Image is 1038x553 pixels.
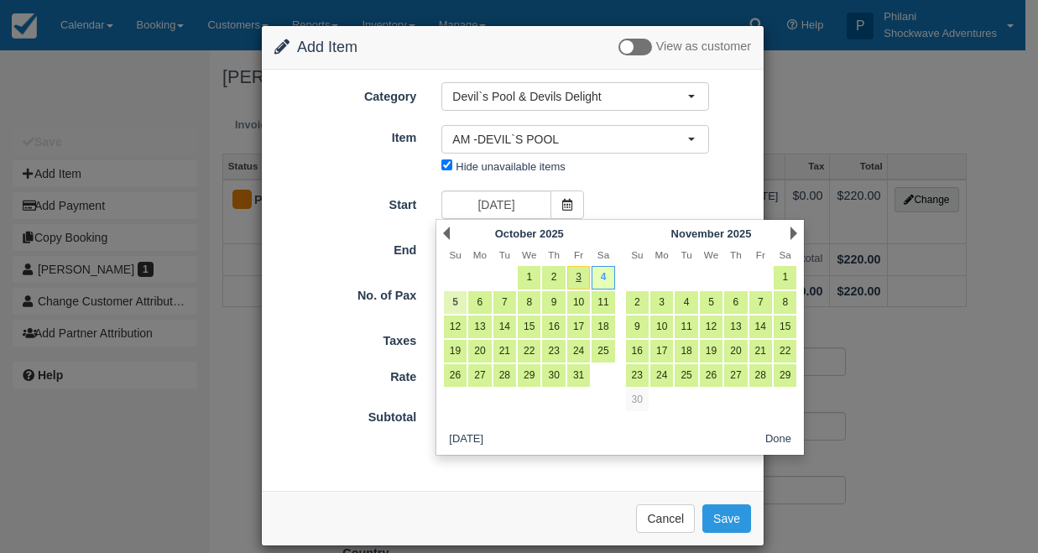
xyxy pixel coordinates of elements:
[444,316,467,338] a: 12
[542,266,565,289] a: 2
[592,266,614,289] a: 4
[518,364,540,387] a: 29
[567,340,590,363] a: 24
[675,340,697,363] a: 18
[567,291,590,314] a: 10
[518,340,540,363] a: 22
[567,364,590,387] a: 31
[756,249,765,260] span: Friday
[522,249,536,260] span: Wednesday
[749,316,772,338] a: 14
[655,249,669,260] span: Monday
[656,40,751,54] span: View as customer
[749,291,772,314] a: 7
[429,364,764,392] div: 1 @ $135.00
[626,340,649,363] a: 16
[681,249,691,260] span: Tuesday
[592,340,614,363] a: 25
[636,504,695,533] button: Cancel
[749,340,772,363] a: 21
[542,364,565,387] a: 30
[650,291,673,314] a: 3
[452,88,687,105] span: Devil`s Pool & Devils Delight
[262,236,429,259] label: End
[444,340,467,363] a: 19
[749,364,772,387] a: 28
[540,227,564,240] span: 2025
[675,364,697,387] a: 25
[449,249,461,260] span: Sunday
[774,316,796,338] a: 15
[650,316,673,338] a: 10
[262,82,429,106] label: Category
[499,249,510,260] span: Tuesday
[444,364,467,387] a: 26
[774,266,796,289] a: 1
[468,364,491,387] a: 27
[700,316,722,338] a: 12
[262,190,429,214] label: Start
[473,249,487,260] span: Monday
[592,291,614,314] a: 11
[518,291,540,314] a: 8
[724,316,747,338] a: 13
[493,340,516,363] a: 21
[493,291,516,314] a: 7
[675,316,697,338] a: 11
[441,125,709,154] button: AM -DEVIL`S POOL
[728,227,752,240] span: 2025
[262,363,429,386] label: Rate
[597,249,609,260] span: Saturday
[548,249,560,260] span: Thursday
[675,291,697,314] a: 4
[631,249,643,260] span: Sunday
[700,340,722,363] a: 19
[626,291,649,314] a: 2
[262,123,429,147] label: Item
[456,160,565,173] label: Hide unavailable items
[518,316,540,338] a: 15
[452,131,687,148] span: AM -DEVIL`S POOL
[468,316,491,338] a: 13
[262,326,429,350] label: Taxes
[790,227,797,240] a: Next
[724,291,747,314] a: 6
[262,281,429,305] label: No. of Pax
[262,403,429,426] label: Subtotal
[493,364,516,387] a: 28
[650,364,673,387] a: 24
[297,39,357,55] span: Add Item
[567,316,590,338] a: 17
[626,316,649,338] a: 9
[495,227,537,240] span: October
[704,249,718,260] span: Wednesday
[780,249,791,260] span: Saturday
[574,249,583,260] span: Friday
[650,340,673,363] a: 17
[542,316,565,338] a: 16
[542,291,565,314] a: 9
[774,364,796,387] a: 29
[774,291,796,314] a: 8
[567,266,590,289] a: 3
[774,340,796,363] a: 22
[700,364,722,387] a: 26
[626,389,649,411] a: 30
[671,227,724,240] span: November
[724,364,747,387] a: 27
[468,340,491,363] a: 20
[444,291,467,314] a: 5
[626,364,649,387] a: 23
[493,316,516,338] a: 14
[702,504,751,533] button: Save
[542,340,565,363] a: 23
[518,266,540,289] a: 1
[759,430,798,451] button: Done
[441,82,709,111] button: Devil`s Pool & Devils Delight
[468,291,491,314] a: 6
[700,291,722,314] a: 5
[724,340,747,363] a: 20
[592,316,614,338] a: 18
[443,227,450,240] a: Prev
[730,249,742,260] span: Thursday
